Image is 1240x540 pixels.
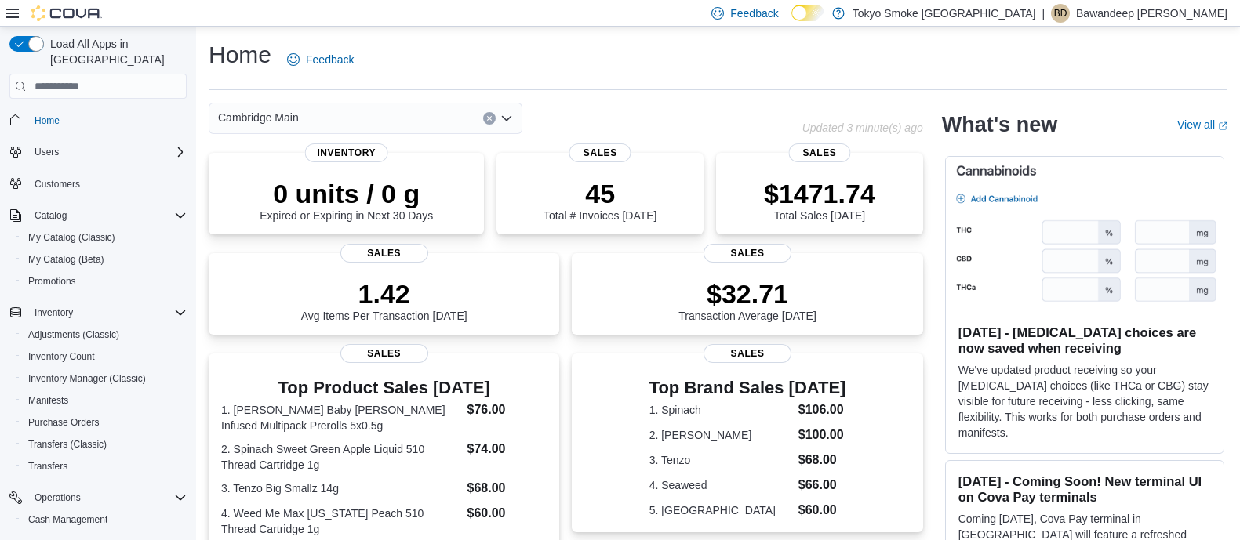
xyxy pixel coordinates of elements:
span: Transfers (Classic) [22,435,187,454]
span: Inventory [35,306,73,319]
div: Total Sales [DATE] [764,178,875,222]
p: Updated 3 minute(s) ago [802,121,923,134]
span: Customers [35,178,80,190]
svg: External link [1218,121,1227,131]
span: Cash Management [22,510,187,529]
span: Transfers [22,457,187,476]
p: | [1042,4,1045,23]
p: $32.71 [678,278,816,310]
dt: 2. Spinach Sweet Green Apple Liquid 510 Thread Cartridge 1g [221,441,461,473]
dd: $60.00 [467,504,547,523]
button: Inventory Count [16,346,193,368]
button: Clear input [483,112,496,125]
span: Promotions [22,272,187,291]
button: Users [28,143,65,161]
button: Inventory Manager (Classic) [16,368,193,390]
span: Sales [340,244,428,263]
button: Operations [28,488,87,507]
span: My Catalog (Classic) [22,228,187,247]
dt: 4. Seaweed [649,477,792,493]
h2: What's new [942,112,1057,137]
span: Sales [704,344,791,363]
span: Purchase Orders [28,416,100,429]
div: Bawandeep Dhesi [1051,4,1070,23]
a: Feedback [281,44,360,75]
button: My Catalog (Classic) [16,227,193,248]
button: Users [3,141,193,163]
button: Inventory [3,302,193,324]
span: Users [28,143,187,161]
dt: 4. Weed Me Max [US_STATE] Peach 510 Thread Cartridge 1g [221,506,461,537]
span: Manifests [28,394,68,407]
a: Promotions [22,272,82,291]
dt: 2. [PERSON_NAME] [649,427,792,443]
dt: 5. [GEOGRAPHIC_DATA] [649,502,792,518]
h1: Home [209,39,271,71]
span: Sales [788,143,850,162]
span: Inventory [304,143,388,162]
span: BD [1054,4,1067,23]
p: $1471.74 [764,178,875,209]
span: Feedback [730,5,778,21]
button: Adjustments (Classic) [16,324,193,346]
span: Inventory Count [22,347,187,366]
button: Open list of options [500,112,513,125]
span: Transfers (Classic) [28,438,107,451]
p: 0 units / 0 g [260,178,433,209]
span: Catalog [28,206,187,225]
p: Bawandeep [PERSON_NAME] [1076,4,1227,23]
button: Transfers [16,455,193,477]
p: 45 [544,178,656,209]
span: Transfers [28,460,67,473]
dt: 1. Spinach [649,402,792,418]
input: Dark Mode [791,5,824,21]
span: Inventory Manager (Classic) [28,372,146,385]
dd: $60.00 [798,501,846,520]
dt: 3. Tenzo [649,452,792,468]
a: Transfers [22,457,74,476]
img: Cova [31,5,102,21]
a: Inventory Manager (Classic) [22,369,152,388]
dd: $68.00 [798,451,846,469]
span: Operations [28,488,187,507]
dd: $66.00 [798,476,846,495]
span: Manifests [22,391,187,410]
span: Cambridge Main [218,108,299,127]
span: Promotions [28,275,76,288]
button: Promotions [16,270,193,292]
button: Inventory [28,303,79,322]
span: Adjustments (Classic) [22,325,187,344]
a: Transfers (Classic) [22,435,113,454]
div: Total # Invoices [DATE] [544,178,656,222]
span: Sales [704,244,791,263]
h3: Top Brand Sales [DATE] [649,379,846,397]
span: Cash Management [28,513,107,526]
div: Avg Items Per Transaction [DATE] [301,278,467,322]
dt: 3. Tenzo Big Smallz 14g [221,480,461,496]
dd: $74.00 [467,440,547,458]
a: My Catalog (Beta) [22,250,111,269]
span: Sales [569,143,631,162]
button: Operations [3,487,193,509]
button: Catalog [28,206,73,225]
a: Cash Management [22,510,114,529]
button: Purchase Orders [16,411,193,433]
button: Transfers (Classic) [16,433,193,455]
span: Home [28,110,187,129]
span: Inventory Manager (Classic) [22,369,187,388]
dd: $68.00 [467,479,547,498]
h3: [DATE] - [MEDICAL_DATA] choices are now saved when receiving [958,324,1211,356]
span: Users [35,146,59,158]
p: Tokyo Smoke [GEOGRAPHIC_DATA] [853,4,1036,23]
span: Load All Apps in [GEOGRAPHIC_DATA] [44,36,187,67]
button: Home [3,108,193,131]
button: My Catalog (Beta) [16,248,193,270]
dd: $106.00 [798,400,846,419]
span: My Catalog (Beta) [22,250,187,269]
span: Inventory [28,303,187,322]
span: Dark Mode [791,21,792,22]
a: Purchase Orders [22,413,106,432]
h3: Top Product Sales [DATE] [221,379,547,397]
a: View allExternal link [1177,118,1227,131]
span: My Catalog (Classic) [28,231,115,244]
